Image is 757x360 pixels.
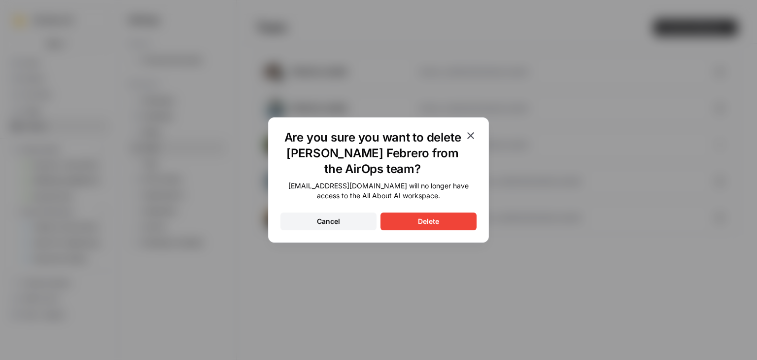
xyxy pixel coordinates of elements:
[418,216,439,226] div: Delete
[317,216,340,226] div: Cancel
[380,213,477,230] button: Delete
[280,181,477,201] div: [EMAIL_ADDRESS][DOMAIN_NAME] will no longer have access to the All About AI workspace.
[280,130,465,177] h1: Are you sure you want to delete [PERSON_NAME] Febrero from the AirOps team?
[280,213,377,230] button: Cancel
